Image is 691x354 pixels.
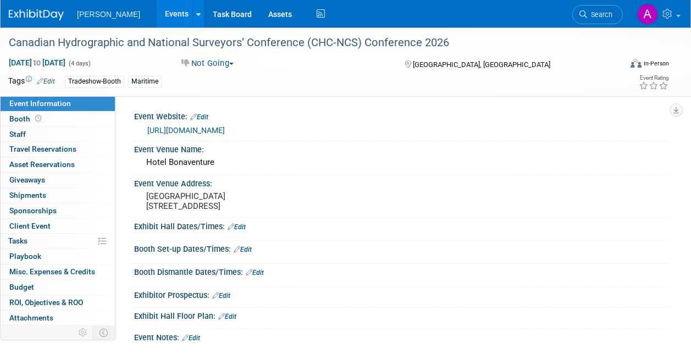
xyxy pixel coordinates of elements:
[1,311,115,325] a: Attachments
[413,60,550,69] span: [GEOGRAPHIC_DATA], [GEOGRAPHIC_DATA]
[182,334,200,342] a: Edit
[134,308,669,322] div: Exhibit Hall Floor Plan:
[1,112,115,126] a: Booth
[9,99,71,108] span: Event Information
[74,325,93,340] td: Personalize Event Tab Strip
[5,33,612,53] div: Canadian Hydrographic and National Surveyors’ Conference (CHC-NCS) Conference 2026
[33,114,43,123] span: Booth not reserved yet
[637,4,658,25] img: Amy Reese
[128,76,162,87] div: Maritime
[8,236,27,245] span: Tasks
[212,292,230,300] a: Edit
[9,9,64,20] img: ExhibitDay
[9,298,83,307] span: ROI, Objectives & ROO
[65,76,124,87] div: Tradeshow-Booth
[9,267,95,276] span: Misc. Expenses & Credits
[8,75,55,88] td: Tags
[9,130,26,139] span: Staff
[9,252,41,261] span: Playbook
[9,206,57,215] span: Sponsorships
[643,59,669,68] div: In-Person
[146,191,345,211] pre: [GEOGRAPHIC_DATA] [STREET_ADDRESS]
[134,218,669,233] div: Exhibit Hall Dates/Times:
[1,219,115,234] a: Client Event
[9,283,34,291] span: Budget
[9,313,53,322] span: Attachments
[1,264,115,279] a: Misc. Expenses & Credits
[77,10,140,19] span: [PERSON_NAME]
[9,160,75,169] span: Asset Reservations
[1,96,115,111] a: Event Information
[32,58,42,67] span: to
[134,329,669,344] div: Event Notes:
[147,126,225,135] a: [URL][DOMAIN_NAME]
[572,5,623,24] a: Search
[8,58,66,68] span: [DATE] [DATE]
[1,127,115,142] a: Staff
[134,175,669,189] div: Event Venue Address:
[573,57,669,74] div: Event Format
[1,280,115,295] a: Budget
[246,269,264,276] a: Edit
[1,188,115,203] a: Shipments
[1,249,115,264] a: Playbook
[1,203,115,218] a: Sponsorships
[134,264,669,278] div: Booth Dismantle Dates/Times:
[1,157,115,172] a: Asset Reservations
[190,113,208,121] a: Edit
[134,108,669,123] div: Event Website:
[9,114,43,123] span: Booth
[234,246,252,253] a: Edit
[37,78,55,85] a: Edit
[1,142,115,157] a: Travel Reservations
[134,287,669,301] div: Exhibitor Prospectus:
[9,175,45,184] span: Giveaways
[631,59,642,68] img: Format-Inperson.png
[1,295,115,310] a: ROI, Objectives & ROO
[218,313,236,320] a: Edit
[9,191,46,200] span: Shipments
[9,145,76,153] span: Travel Reservations
[178,58,238,69] button: Not Going
[9,222,51,230] span: Client Event
[228,223,246,231] a: Edit
[587,10,612,19] span: Search
[68,60,91,67] span: (4 days)
[1,173,115,187] a: Giveaways
[142,154,661,171] div: Hotel Bonaventure
[1,234,115,248] a: Tasks
[93,325,115,340] td: Toggle Event Tabs
[639,75,668,81] div: Event Rating
[134,241,669,255] div: Booth Set-up Dates/Times:
[134,141,669,155] div: Event Venue Name:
